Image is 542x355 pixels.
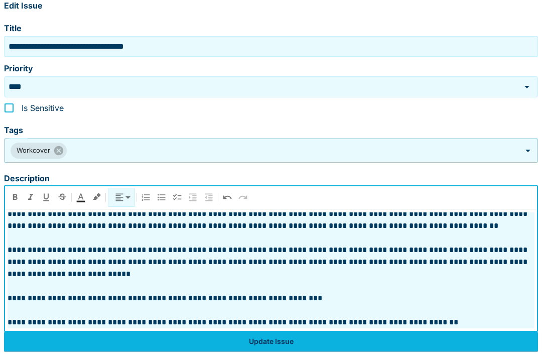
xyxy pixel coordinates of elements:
[4,332,538,351] button: Update Issue
[11,145,56,156] span: Workcover
[11,143,67,159] div: Workcover
[4,63,538,74] label: Priority
[4,23,538,34] label: Title
[108,188,135,207] div: Text alignments
[22,102,64,114] span: Is Sensitive
[520,80,534,94] button: Open
[4,171,538,185] h6: Description
[4,125,538,136] label: Tags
